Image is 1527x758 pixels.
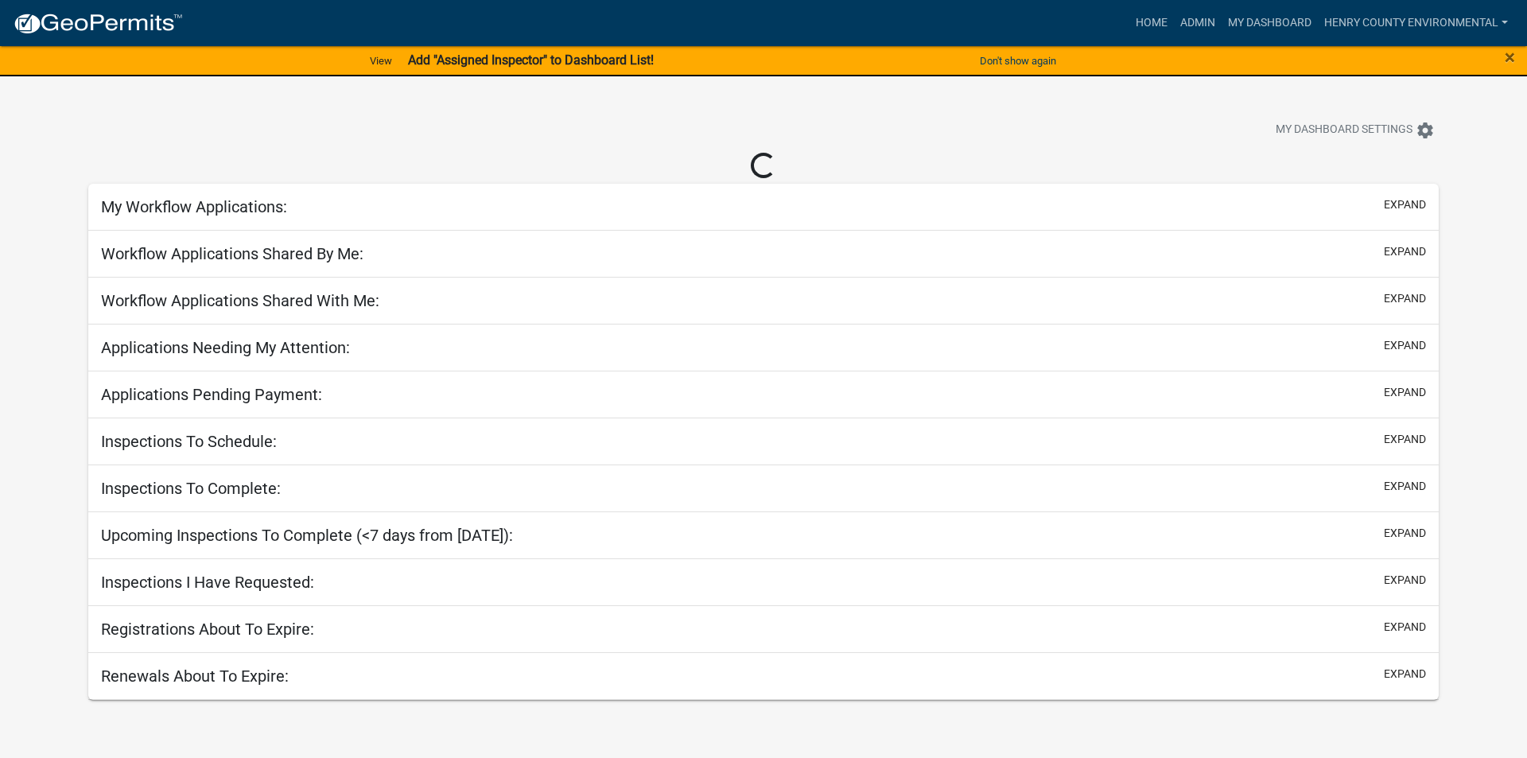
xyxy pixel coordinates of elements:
h5: Workflow Applications Shared With Me: [101,291,379,310]
h5: Applications Pending Payment: [101,385,322,404]
h5: Inspections To Complete: [101,479,281,498]
button: Don't show again [973,48,1063,74]
button: expand [1384,290,1426,307]
h5: Renewals About To Expire: [101,667,289,686]
button: expand [1384,196,1426,213]
a: My Dashboard [1222,8,1318,38]
a: Admin [1174,8,1222,38]
strong: Add "Assigned Inspector" to Dashboard List! [408,52,654,68]
button: expand [1384,619,1426,636]
h5: My Workflow Applications: [101,197,287,216]
button: expand [1384,431,1426,448]
button: Close [1505,48,1515,67]
h5: Inspections I Have Requested: [101,573,314,592]
button: expand [1384,525,1426,542]
button: expand [1384,384,1426,401]
button: My Dashboard Settingssettings [1263,115,1447,146]
h5: Inspections To Schedule: [101,432,277,451]
h5: Registrations About To Expire: [101,620,314,639]
a: Home [1129,8,1174,38]
button: expand [1384,666,1426,682]
button: expand [1384,337,1426,354]
h5: Workflow Applications Shared By Me: [101,244,363,263]
button: expand [1384,572,1426,589]
span: My Dashboard Settings [1276,121,1412,140]
button: expand [1384,243,1426,260]
a: View [363,48,398,74]
a: Henry County Environmental [1318,8,1514,38]
i: settings [1416,121,1435,140]
span: × [1505,46,1515,68]
button: expand [1384,478,1426,495]
h5: Applications Needing My Attention: [101,338,350,357]
h5: Upcoming Inspections To Complete (<7 days from [DATE]): [101,526,513,545]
